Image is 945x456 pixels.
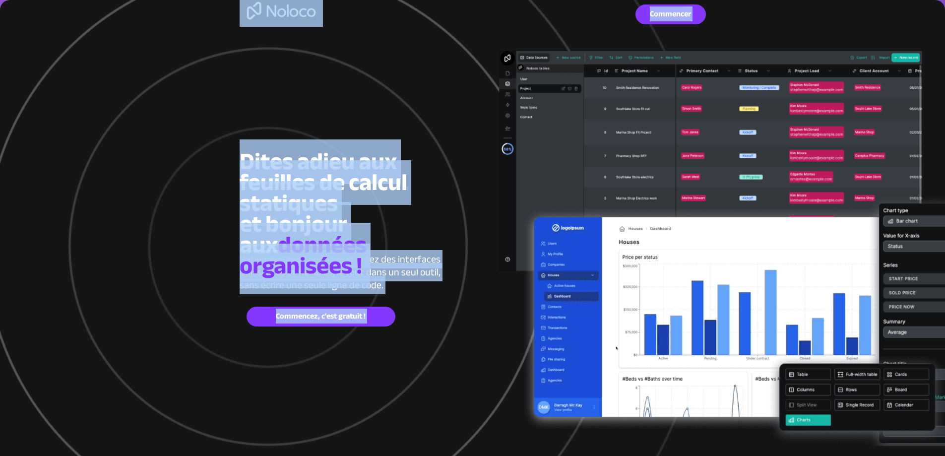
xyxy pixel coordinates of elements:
[240,202,347,267] font: et bonjour aux
[240,223,367,288] font: données organisées !
[650,6,691,21] font: Commencer
[635,4,706,24] a: Commencer
[247,307,395,326] a: Commencez, c'est gratuit !
[276,309,366,324] font: Commencez, c'est gratuit !
[240,139,407,226] font: Dites adieu aux feuilles de calcul statiques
